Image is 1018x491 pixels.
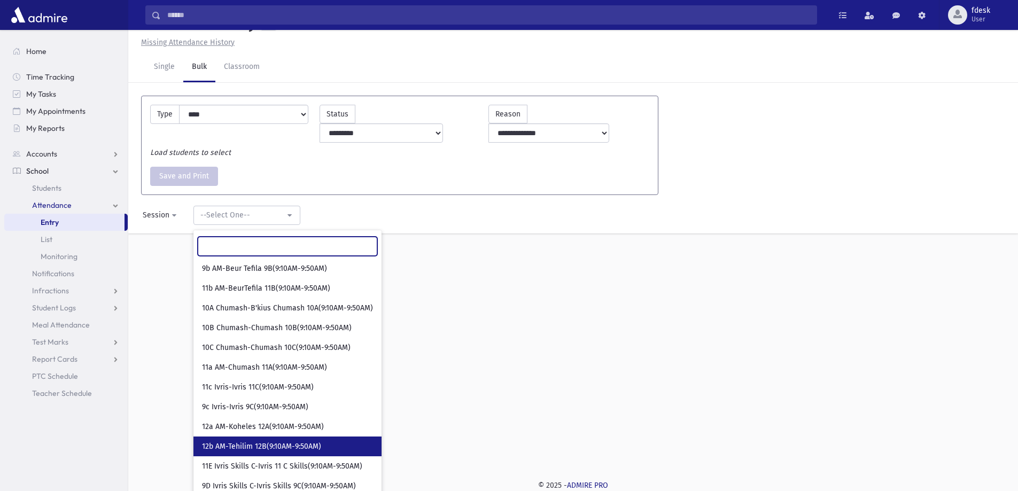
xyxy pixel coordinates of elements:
span: Report Cards [32,354,77,364]
span: 12b AM-Tehilim 12B(9:10AM-9:50AM) [202,441,321,452]
span: 9c Ivris-Ivris 9C(9:10AM-9:50AM) [202,402,308,412]
button: --Select One-- [193,206,300,225]
span: 9b AM-Beur Tefila 9B(9:10AM-9:50AM) [202,263,327,274]
a: List [4,231,128,248]
span: Teacher Schedule [32,388,92,398]
span: Test Marks [32,337,68,347]
a: Meal Attendance [4,316,128,333]
span: Accounts [26,149,57,159]
label: Status [320,105,355,123]
u: Missing Attendance History [141,38,235,47]
a: Notifications [4,265,128,282]
span: Entry [41,217,59,227]
span: PTC Schedule [32,371,78,381]
a: Entry [4,214,125,231]
label: Reason [488,105,527,123]
a: Single [145,52,183,82]
span: 11a AM-Chumash 11A(9:10AM-9:50AM) [202,362,327,373]
a: Students [4,180,128,197]
a: Report Cards [4,350,128,368]
a: Teacher Schedule [4,385,128,402]
a: Infractions [4,282,128,299]
div: Load students to select [145,147,655,158]
a: School [4,162,128,180]
span: 11b AM-BeurTefila 11B(9:10AM-9:50AM) [202,283,330,294]
span: fdesk [972,6,990,15]
span: Monitoring [41,252,77,261]
span: Meal Attendance [32,320,90,330]
span: Notifications [32,269,74,278]
a: Student Logs [4,299,128,316]
button: Save and Print [150,167,218,186]
span: Infractions [32,286,69,295]
div: --Select One-- [200,209,285,221]
button: Session [136,206,185,225]
input: Search [161,5,817,25]
div: © 2025 - [145,480,1001,491]
a: Time Tracking [4,68,128,85]
a: My Appointments [4,103,128,120]
span: 10A Chumash-B'kius Chumash 10A(9:10AM-9:50AM) [202,303,373,314]
span: 11c Ivris-Ivris 11C(9:10AM-9:50AM) [202,382,314,393]
span: My Reports [26,123,65,133]
span: Students [32,183,61,193]
a: Bulk [183,52,215,82]
a: Attendance [4,197,128,214]
span: Home [26,46,46,56]
span: Student Logs [32,303,76,313]
span: List [41,235,52,244]
span: My Appointments [26,106,86,116]
span: 12a AM-Koheles 12A(9:10AM-9:50AM) [202,422,324,432]
a: Test Marks [4,333,128,350]
div: Session [143,209,169,221]
span: 10C Chumash-Chumash 10C(9:10AM-9:50AM) [202,342,351,353]
span: School [26,166,49,176]
a: PTC Schedule [4,368,128,385]
a: Monitoring [4,248,128,265]
span: Time Tracking [26,72,74,82]
img: AdmirePro [9,4,70,26]
span: User [972,15,990,24]
span: 10B Chumash-Chumash 10B(9:10AM-9:50AM) [202,323,352,333]
a: My Reports [4,120,128,137]
a: Missing Attendance History [137,38,235,47]
input: Search [198,237,377,256]
span: My Tasks [26,89,56,99]
a: Home [4,43,128,60]
span: Attendance [32,200,72,210]
a: Classroom [215,52,268,82]
a: Accounts [4,145,128,162]
span: 11E Ivris Skills C-Ivris 11 C Skills(9:10AM-9:50AM) [202,461,362,472]
a: My Tasks [4,85,128,103]
label: Type [150,105,180,124]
